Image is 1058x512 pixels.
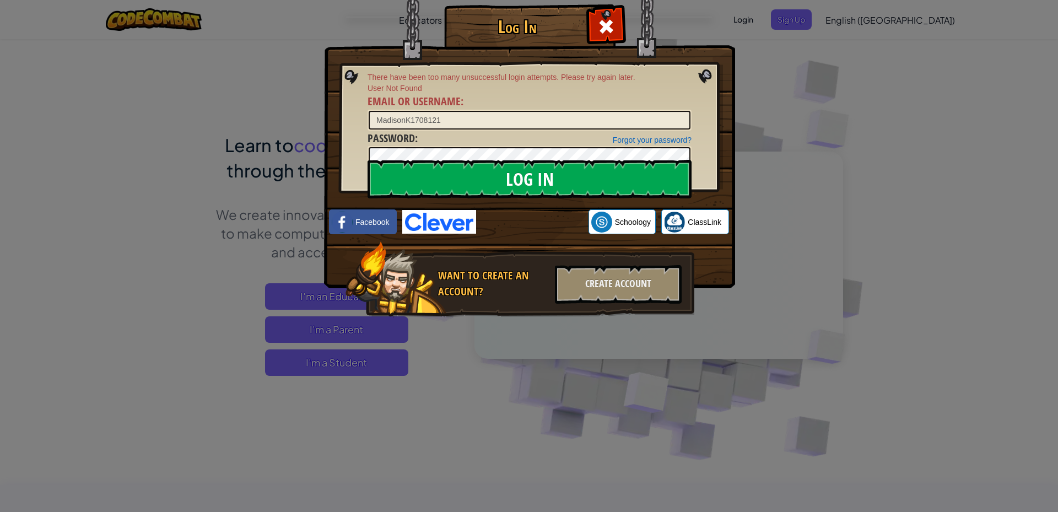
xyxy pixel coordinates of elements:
[555,265,682,304] div: Create Account
[368,131,418,147] label: :
[355,217,389,228] span: Facebook
[613,136,692,144] a: Forgot your password?
[688,217,721,228] span: ClassLink
[447,17,587,36] h1: Log In
[368,131,415,145] span: Password
[615,217,651,228] span: Schoology
[591,212,612,233] img: schoology.png
[664,212,685,233] img: classlink-logo-small.png
[438,268,548,299] div: Want to create an account?
[368,160,692,198] input: Log In
[368,83,692,94] span: User Not Found
[332,212,353,233] img: facebook_small.png
[476,210,589,234] iframe: Sign in with Google Button
[368,94,461,109] span: Email or Username
[368,94,463,110] label: :
[402,210,476,234] img: clever-logo-blue.png
[368,72,692,83] span: There have been too many unsuccessful login attempts. Please try again later.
